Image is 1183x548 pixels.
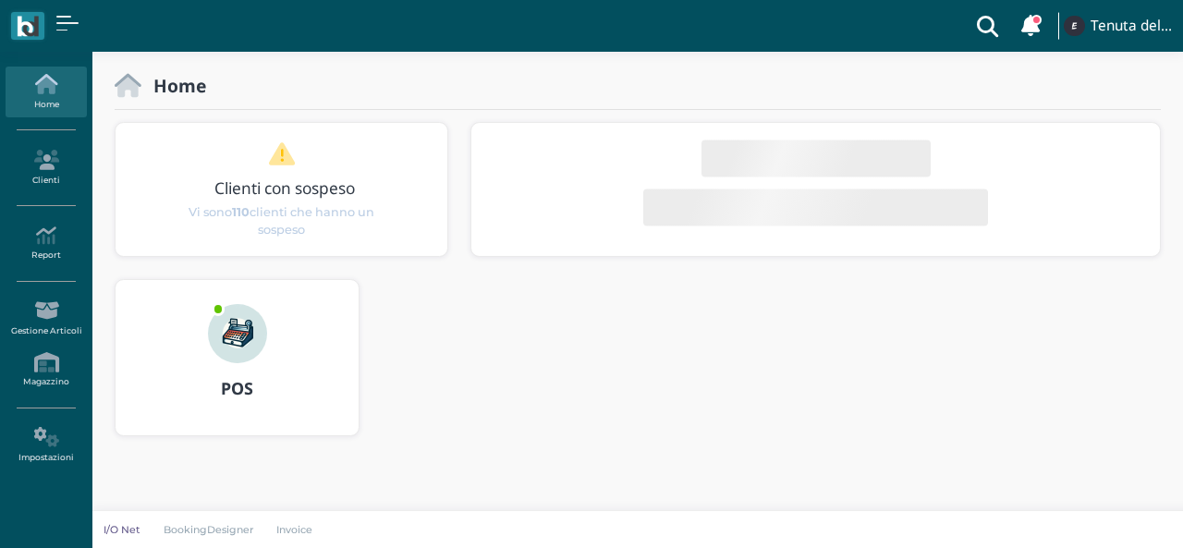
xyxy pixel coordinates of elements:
div: 1 / 1 [116,123,448,256]
a: Home [6,67,86,117]
a: ... Tenuta del Barco [1061,4,1172,48]
h4: Tenuta del Barco [1091,18,1172,34]
a: Gestione Articoli [6,293,86,344]
h3: Clienti con sospeso [154,179,416,197]
a: Clienti con sospeso Vi sono110clienti che hanno un sospeso [151,141,412,238]
a: Clienti [6,142,86,193]
a: Impostazioni [6,420,86,470]
a: Magazzino [6,345,86,396]
h2: Home [141,76,206,95]
iframe: Help widget launcher [1052,491,1167,532]
b: 110 [232,204,250,218]
b: POS [221,377,253,399]
a: ... POS [115,279,360,458]
img: ... [208,304,267,363]
a: Report [6,218,86,269]
img: logo [17,16,38,37]
span: Vi sono clienti che hanno un sospeso [184,202,380,237]
img: ... [1064,16,1084,36]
